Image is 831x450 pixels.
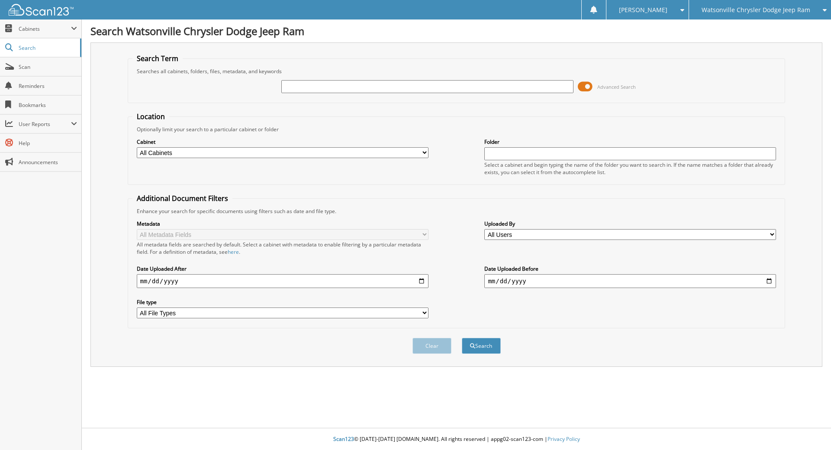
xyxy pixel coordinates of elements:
a: Privacy Policy [548,435,580,443]
label: File type [137,298,428,306]
div: Select a cabinet and begin typing the name of the folder you want to search in. If the name match... [484,161,776,176]
span: Reminders [19,82,77,90]
button: Clear [412,338,451,354]
span: User Reports [19,120,71,128]
img: scan123-logo-white.svg [9,4,74,16]
label: Cabinet [137,138,428,146]
span: Help [19,139,77,147]
a: here [228,248,239,256]
label: Date Uploaded Before [484,265,776,272]
label: Date Uploaded After [137,265,428,272]
div: All metadata fields are searched by default. Select a cabinet with metadata to enable filtering b... [137,241,428,256]
span: Cabinets [19,25,71,32]
div: Optionally limit your search to a particular cabinet or folder [132,126,781,133]
label: Metadata [137,220,428,227]
legend: Search Term [132,54,183,63]
legend: Location [132,112,169,121]
span: [PERSON_NAME] [619,7,667,13]
label: Folder [484,138,776,146]
span: Search [19,44,76,52]
label: Uploaded By [484,220,776,227]
div: Searches all cabinets, folders, files, metadata, and keywords [132,68,781,75]
div: Enhance your search for specific documents using filters such as date and file type. [132,207,781,215]
span: Scan [19,63,77,71]
span: Bookmarks [19,101,77,109]
span: Watsonville Chrysler Dodge Jeep Ram [702,7,810,13]
legend: Additional Document Filters [132,194,232,203]
input: end [484,274,776,288]
button: Search [462,338,501,354]
h1: Search Watsonville Chrysler Dodge Jeep Ram [90,24,822,38]
span: Scan123 [333,435,354,443]
div: © [DATE]-[DATE] [DOMAIN_NAME]. All rights reserved | appg02-scan123-com | [82,429,831,450]
input: start [137,274,428,288]
span: Advanced Search [597,84,636,90]
span: Announcements [19,159,77,166]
